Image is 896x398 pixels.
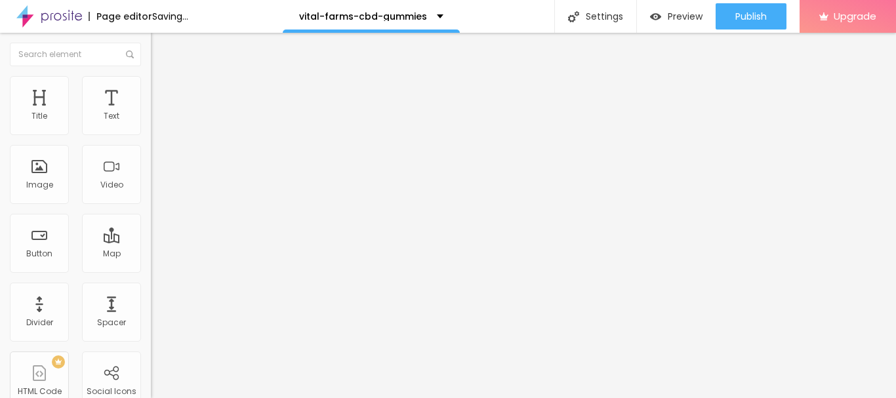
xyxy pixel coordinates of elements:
[568,11,579,22] img: Icone
[151,33,896,398] iframe: Editor
[735,11,767,22] span: Publish
[637,3,716,30] button: Preview
[89,12,152,21] div: Page editor
[103,249,121,258] div: Map
[87,387,136,396] div: Social Icons
[26,249,52,258] div: Button
[10,43,141,66] input: Search element
[668,11,703,22] span: Preview
[716,3,786,30] button: Publish
[26,318,53,327] div: Divider
[31,111,47,121] div: Title
[97,318,126,327] div: Spacer
[834,10,876,22] span: Upgrade
[126,50,134,58] img: Icone
[299,12,427,21] p: vital-farms-cbd-gummies
[650,11,661,22] img: view-1.svg
[152,12,188,21] div: Saving...
[18,387,62,396] div: HTML Code
[100,180,123,189] div: Video
[26,180,53,189] div: Image
[104,111,119,121] div: Text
